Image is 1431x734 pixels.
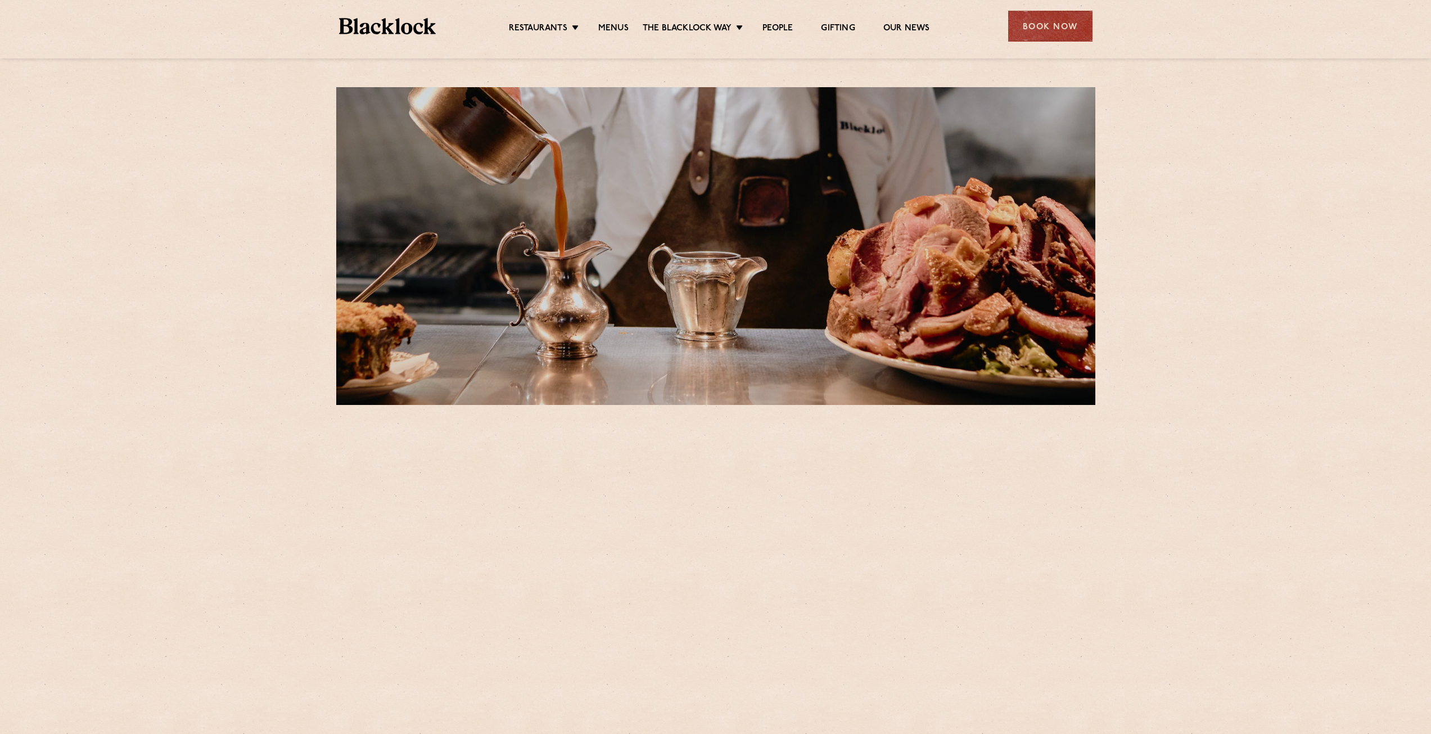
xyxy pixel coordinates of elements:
[883,23,930,35] a: Our News
[1008,11,1093,42] div: Book Now
[509,23,567,35] a: Restaurants
[821,23,855,35] a: Gifting
[762,23,793,35] a: People
[598,23,629,35] a: Menus
[339,18,436,34] img: BL_Textured_Logo-footer-cropped.svg
[643,23,732,35] a: The Blacklock Way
